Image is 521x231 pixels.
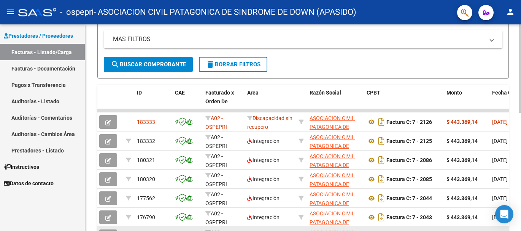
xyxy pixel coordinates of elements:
[199,57,267,72] button: Borrar Filtros
[104,57,193,72] button: Buscar Comprobante
[137,176,155,182] span: 180320
[310,171,361,187] div: 30710632282
[111,61,186,68] span: Buscar Comprobante
[206,61,260,68] span: Borrar Filtros
[310,90,341,96] span: Razón Social
[386,195,432,201] strong: Factura C: 7 - 2044
[205,172,227,187] span: A02 - OSPEPRI
[376,173,386,185] i: Descargar documento
[386,176,432,182] strong: Factura C: 7 - 2085
[4,32,73,40] span: Prestadores / Proveedores
[492,176,508,182] span: [DATE]
[310,114,361,130] div: 30710632282
[495,205,513,223] div: Open Intercom Messenger
[111,60,120,69] mat-icon: search
[94,4,356,21] span: - ASOCIACION CIVIL PATAGONICA DE SINDROME DE DOWN (APASIDO)
[206,60,215,69] mat-icon: delete
[175,90,185,96] span: CAE
[202,85,244,118] datatable-header-cell: Facturado x Orden De
[492,195,508,201] span: [DATE]
[506,7,515,16] mat-icon: person
[247,138,280,144] span: Integración
[386,119,432,125] strong: Factura C: 7 - 2126
[247,176,280,182] span: Integración
[446,176,478,182] strong: $ 443.369,14
[367,90,380,96] span: CPBT
[376,211,386,223] i: Descargar documento
[492,90,519,96] span: Fecha Cpbt
[310,134,361,166] span: ASOCIACION CIVIL PATAGONICA DE SINDROME DE DOWN (APASIDO)
[310,191,361,223] span: ASOCIACION CIVIL PATAGONICA DE SINDROME DE DOWN (APASIDO)
[446,214,478,220] strong: $ 443.369,14
[446,195,478,201] strong: $ 443.369,14
[247,157,280,163] span: Integración
[492,119,508,125] span: [DATE]
[310,190,361,206] div: 30710632282
[104,30,502,48] mat-expansion-panel-header: MAS FILTROS
[113,35,484,43] mat-panel-title: MAS FILTROS
[205,134,227,149] span: A02 - OSPEPRI
[386,138,432,144] strong: Factura C: 7 - 2125
[310,153,361,185] span: ASOCIACION CIVIL PATAGONICA DE SINDROME DE DOWN (APASIDO)
[386,157,432,163] strong: Factura C: 7 - 2086
[310,133,361,149] div: 30710632282
[310,115,361,147] span: ASOCIACION CIVIL PATAGONICA DE SINDROME DE DOWN (APASIDO)
[310,152,361,168] div: 30710632282
[376,154,386,166] i: Descargar documento
[247,195,280,201] span: Integración
[247,90,259,96] span: Area
[310,172,361,204] span: ASOCIACION CIVIL PATAGONICA DE SINDROME DE DOWN (APASIDO)
[4,179,54,188] span: Datos de contacto
[6,7,15,16] mat-icon: menu
[443,85,489,118] datatable-header-cell: Monto
[134,85,172,118] datatable-header-cell: ID
[376,192,386,204] i: Descargar documento
[247,115,292,130] span: Discapacidad sin recupero
[446,119,478,125] strong: $ 443.369,14
[446,90,462,96] span: Monto
[310,209,361,225] div: 30710632282
[244,85,295,118] datatable-header-cell: Area
[492,157,508,163] span: [DATE]
[307,85,364,118] datatable-header-cell: Razón Social
[205,153,227,168] span: A02 - OSPEPRI
[137,214,155,220] span: 176790
[205,115,227,130] span: A02 - OSPEPRI
[137,195,155,201] span: 177562
[247,214,280,220] span: Integración
[137,90,142,96] span: ID
[60,4,94,21] span: - ospepri
[492,138,508,144] span: [DATE]
[205,191,227,206] span: A02 - OSPEPRI
[446,157,478,163] strong: $ 443.369,14
[364,85,443,118] datatable-header-cell: CPBT
[376,135,386,147] i: Descargar documento
[386,214,432,220] strong: Factura C: 7 - 2043
[205,90,234,104] span: Facturado x Orden De
[4,163,39,171] span: Instructivos
[172,85,202,118] datatable-header-cell: CAE
[376,116,386,128] i: Descargar documento
[137,119,155,125] span: 183333
[137,157,155,163] span: 180321
[492,214,508,220] span: [DATE]
[137,138,155,144] span: 183332
[446,138,478,144] strong: $ 443.369,14
[205,210,227,225] span: A02 - OSPEPRI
